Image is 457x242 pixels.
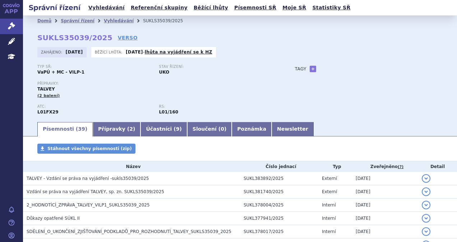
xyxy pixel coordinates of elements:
th: Zveřejněno [352,161,418,172]
span: Běžící lhůta: [95,49,124,55]
a: Referenční skupiny [129,3,190,13]
a: Domů [37,18,51,23]
strong: UKO [159,70,169,75]
span: 2 [129,126,133,132]
td: [DATE] [352,212,418,225]
a: Vyhledávání [86,3,127,13]
span: Stáhnout všechny písemnosti (zip) [47,146,132,151]
a: Poznámka [232,122,272,136]
strong: [DATE] [126,50,143,55]
span: 2_HODNOTÍCÍ_ZPRÁVA_TALVEY_VILP1_SUKLS35039_2025 [27,203,150,208]
strong: [DATE] [66,50,83,55]
button: detail [422,201,430,209]
strong: TALKVETAMAB [37,110,59,115]
a: Sloučení (0) [187,122,232,136]
button: detail [422,187,430,196]
span: 0 [221,126,224,132]
p: Typ SŘ: [37,65,152,69]
a: lhůta na vyjádření se k HZ [145,50,212,55]
button: detail [422,214,430,223]
span: Externí [322,189,337,194]
h3: Tagy [295,65,306,73]
a: Stáhnout všechny písemnosti (zip) [37,144,135,154]
td: [DATE] [352,199,418,212]
p: RS: [159,104,273,109]
a: Účastníci (9) [140,122,187,136]
span: Interní [322,216,336,221]
li: SUKLS35039/2025 [143,15,192,26]
p: - [126,49,212,55]
td: SUKL378004/2025 [240,199,318,212]
a: VERSO [118,34,138,41]
a: Moje SŘ [280,3,308,13]
a: Newsletter [272,122,314,136]
span: 39 [78,126,85,132]
span: Externí [322,176,337,181]
a: Běžící lhůty [191,3,230,13]
span: Vzdání se práva na vyjádření TALVEY, sp. zn. SUKLS35039/2025 [27,189,164,194]
th: Číslo jednací [240,161,318,172]
button: detail [422,227,430,236]
span: Interní [322,203,336,208]
a: Písemnosti SŘ [232,3,278,13]
span: SDĚLENÍ_O_UKONČENÍ_ZJIŠŤOVÁNÍ_PODKLADŮ_PRO_ROZHODNUTÍ_TALVEY_SUKLS35039_2025 [27,229,231,234]
td: SUKL377941/2025 [240,212,318,225]
span: (2 balení) [37,93,60,98]
th: Detail [418,161,457,172]
td: SUKL383892/2025 [240,172,318,185]
span: Důkazy opatřené SÚKL II [27,216,80,221]
a: Statistiky SŘ [310,3,352,13]
span: TALVEY [37,87,55,92]
p: ATC: [37,104,152,109]
td: SUKL381740/2025 [240,185,318,199]
a: Písemnosti (39) [37,122,93,136]
span: TALVEY - Vzdání se práva na vyjádření -sukls35039/2025 [27,176,149,181]
a: Přípravky (2) [93,122,140,136]
td: SUKL378017/2025 [240,225,318,238]
p: Přípravky: [37,82,281,86]
td: [DATE] [352,225,418,238]
span: 9 [176,126,180,132]
a: + [310,66,316,72]
td: [DATE] [352,185,418,199]
th: Typ [318,161,352,172]
button: detail [422,174,430,183]
abbr: (?) [398,164,403,169]
th: Název [23,161,240,172]
span: Zahájeno: [41,49,64,55]
p: Stav řízení: [159,65,273,69]
strong: SUKLS35039/2025 [37,33,112,42]
a: Vyhledávání [104,18,134,23]
h2: Správní řízení [23,3,86,13]
a: Správní řízení [61,18,94,23]
td: [DATE] [352,172,418,185]
strong: monoklonální protilátky a konjugáty protilátka – léčivo [159,110,178,115]
span: Interní [322,229,336,234]
strong: VaPÚ + MC - VILP-1 [37,70,84,75]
